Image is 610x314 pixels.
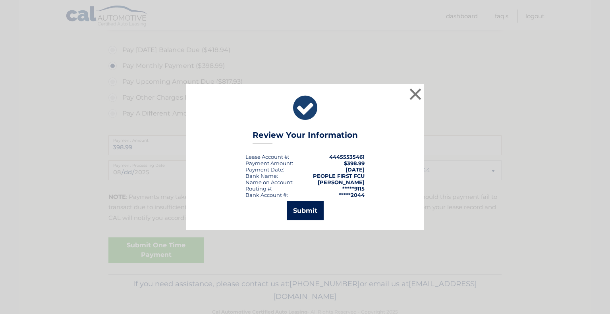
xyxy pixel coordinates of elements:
div: : [245,166,284,173]
button: Submit [287,201,324,220]
div: Routing #: [245,185,272,192]
div: Bank Name: [245,173,278,179]
strong: PEOPLE FIRST FCU [313,173,365,179]
div: Lease Account #: [245,154,289,160]
h3: Review Your Information [253,130,358,144]
div: Bank Account #: [245,192,288,198]
div: Name on Account: [245,179,293,185]
button: × [407,86,423,102]
strong: 44455535461 [329,154,365,160]
span: $398.99 [344,160,365,166]
span: [DATE] [346,166,365,173]
strong: [PERSON_NAME] [318,179,365,185]
span: Payment Date [245,166,283,173]
div: Payment Amount: [245,160,293,166]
